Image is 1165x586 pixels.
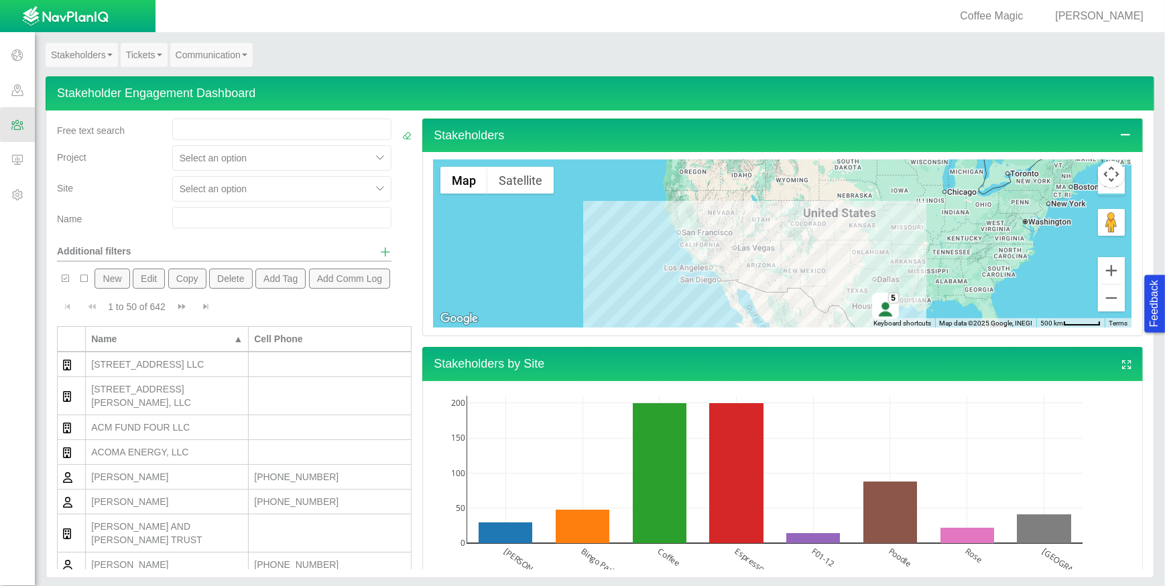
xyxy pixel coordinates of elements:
div: 1 to 50 of 642 [103,300,171,319]
td: Stakeholder [58,490,86,514]
button: Feedback [1144,275,1165,332]
td: Organization [58,514,86,553]
a: Show additional filters [379,244,391,261]
div: Stakeholders [422,152,1143,336]
td: 3500 W. 49TH STREET LLC [86,352,249,377]
button: New [95,269,129,289]
img: Google [437,310,481,327]
button: Map camera controls [1098,161,1125,188]
button: Add Tag [255,269,306,289]
div: [PHONE_NUMBER] [254,470,406,484]
td: Stakeholder [58,465,86,490]
th: Cell Phone [249,326,412,352]
div: [PHONE_NUMBER] [254,495,406,508]
span: Project [57,152,86,163]
div: [PERSON_NAME] [91,558,243,571]
span: Additional filters [57,246,131,257]
td: ACOMA ENERGY, LLC [86,440,249,465]
td: ADOLFO HERRERA AND LAURA CHAVEZ TRUST [86,514,249,553]
div: [PERSON_NAME] AND [PERSON_NAME] TRUST [91,520,243,546]
td: Organization [58,377,86,415]
button: Delete [209,269,253,289]
img: CRM_Stakeholders$CRM_Images$user_regular.svg [63,472,72,483]
button: Edit [133,269,166,289]
img: UrbanGroupSolutionsTheme$USG_Images$logo.png [22,6,109,27]
button: Zoom out [1098,285,1125,311]
img: CRM_Stakeholders$CRM_Images$building_regular.svg [63,360,71,370]
div: 5 [887,293,898,303]
td: Organization [58,440,86,465]
td: 270-939-9712 [249,553,412,577]
img: CRM_Stakeholders$CRM_Images$building_regular.svg [63,423,71,433]
img: CRM_Stakeholders$CRM_Images$building_regular.svg [63,391,71,402]
img: CRM_Stakeholders$CRM_Images$user_regular.svg [63,560,72,571]
span: Map data ©2025 Google, INEGI [939,319,1032,327]
h4: Stakeholder Engagement Dashboard [46,76,1154,111]
div: [PERSON_NAME] [91,495,243,508]
h4: Stakeholders by Site [422,347,1143,381]
span: Name [57,214,82,224]
button: Go to last page [195,294,217,319]
span: [PERSON_NAME] [1055,10,1144,21]
button: Show street map [440,167,487,194]
button: Zoom in [1098,257,1125,284]
a: Clear Filters [402,129,412,143]
a: Terms (opens in new tab) [1109,319,1127,327]
button: Copy [168,269,206,289]
td: 753-546-3666 [249,465,412,490]
button: Add Comm Log [309,269,391,289]
td: 4330 LAKE MEAD HOUSE, LLC [86,377,249,415]
button: Show satellite imagery [487,167,554,194]
button: Drag Pegman onto the map to open Street View [1098,209,1125,236]
a: Tickets [121,43,168,67]
span: 500 km [1040,319,1063,327]
div: Additional filters [57,234,162,258]
td: 523-435-7606 [249,490,412,514]
a: View full screen [1121,357,1133,373]
span: Coffee Magic [960,10,1023,21]
span: Site [57,183,73,194]
button: Go to next page [171,294,192,319]
span: Free text search [57,125,125,136]
a: Communication [170,43,253,67]
div: [PERSON_NAME] [1039,9,1149,24]
button: Keyboard shortcuts [873,319,931,328]
img: CRM_Stakeholders$CRM_Images$building_regular.svg [63,447,71,458]
td: Alexander, Matthew [86,553,249,577]
h4: Stakeholders [422,119,1143,153]
div: [PHONE_NUMBER] [254,558,406,571]
div: Cell Phone [254,332,406,346]
span: ▲ [233,334,243,344]
td: Adkins, Aimee [86,490,249,514]
div: [PERSON_NAME] [91,470,243,484]
div: [STREET_ADDRESS] LLC [91,358,243,371]
div: [STREET_ADDRESS][PERSON_NAME], LLC [91,382,243,409]
a: Open this area in Google Maps (opens a new window) [437,310,481,327]
div: Pagination [57,294,412,319]
button: Map Scale: 500 km per 52 pixels [1036,318,1105,327]
td: Organization [58,415,86,440]
td: Organization [58,352,86,377]
div: Name [91,332,230,346]
td: ACM FUND FOUR LLC [86,415,249,440]
th: Name [86,326,249,352]
td: Adams, Laura [86,465,249,490]
div: ACOMA ENERGY, LLC [91,445,243,459]
td: Stakeholder [58,553,86,577]
img: CRM_Stakeholders$CRM_Images$building_regular.svg [63,528,71,539]
div: ACM FUND FOUR LLC [91,421,243,434]
img: CRM_Stakeholders$CRM_Images$user_regular.svg [63,497,72,508]
a: Stakeholders [46,43,118,67]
